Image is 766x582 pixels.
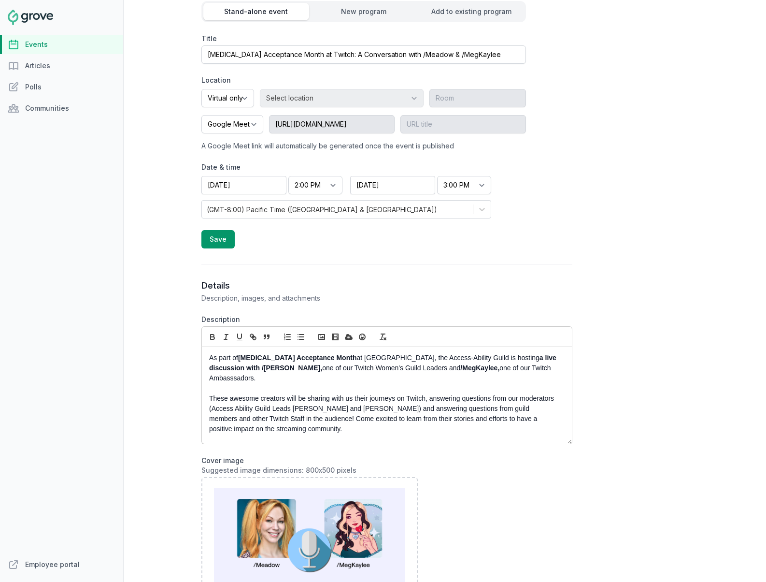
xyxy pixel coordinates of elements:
[400,115,526,133] input: URL title
[201,280,572,291] h3: Details
[201,75,526,85] label: Location
[350,176,435,194] input: End date
[201,176,286,194] input: Start date
[201,466,572,475] div: Suggested image dimensions: 800x500 pixels
[201,34,526,44] label: Title
[207,204,437,215] div: (GMT-8:00) Pacific Time ([GEOGRAPHIC_DATA] & [GEOGRAPHIC_DATA])
[429,89,526,107] input: Room
[311,7,417,16] div: New program
[201,141,526,151] div: A Google Meet link will automatically be generated once the event is published
[201,315,572,324] label: Description
[203,7,309,16] div: Stand-alone event
[201,230,235,248] button: Save
[209,393,559,434] p: These awesome creators will be sharing with us their journeys on Twitch, answering questions from...
[201,293,572,303] p: Description, images, and attachments
[238,354,357,362] strong: [MEDICAL_DATA] Acceptance Month
[201,456,572,475] label: Cover image
[460,364,499,372] strong: /MegKaylee,
[209,353,559,383] p: As part of at [GEOGRAPHIC_DATA], the Access-Ability Guild is hosting one of our Twitch Women's Gu...
[201,162,491,172] label: Date & time
[269,115,395,133] input: URL
[418,7,524,16] div: Add to existing program
[8,10,53,25] img: Grove
[209,354,558,372] strong: a live discussion with /[PERSON_NAME],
